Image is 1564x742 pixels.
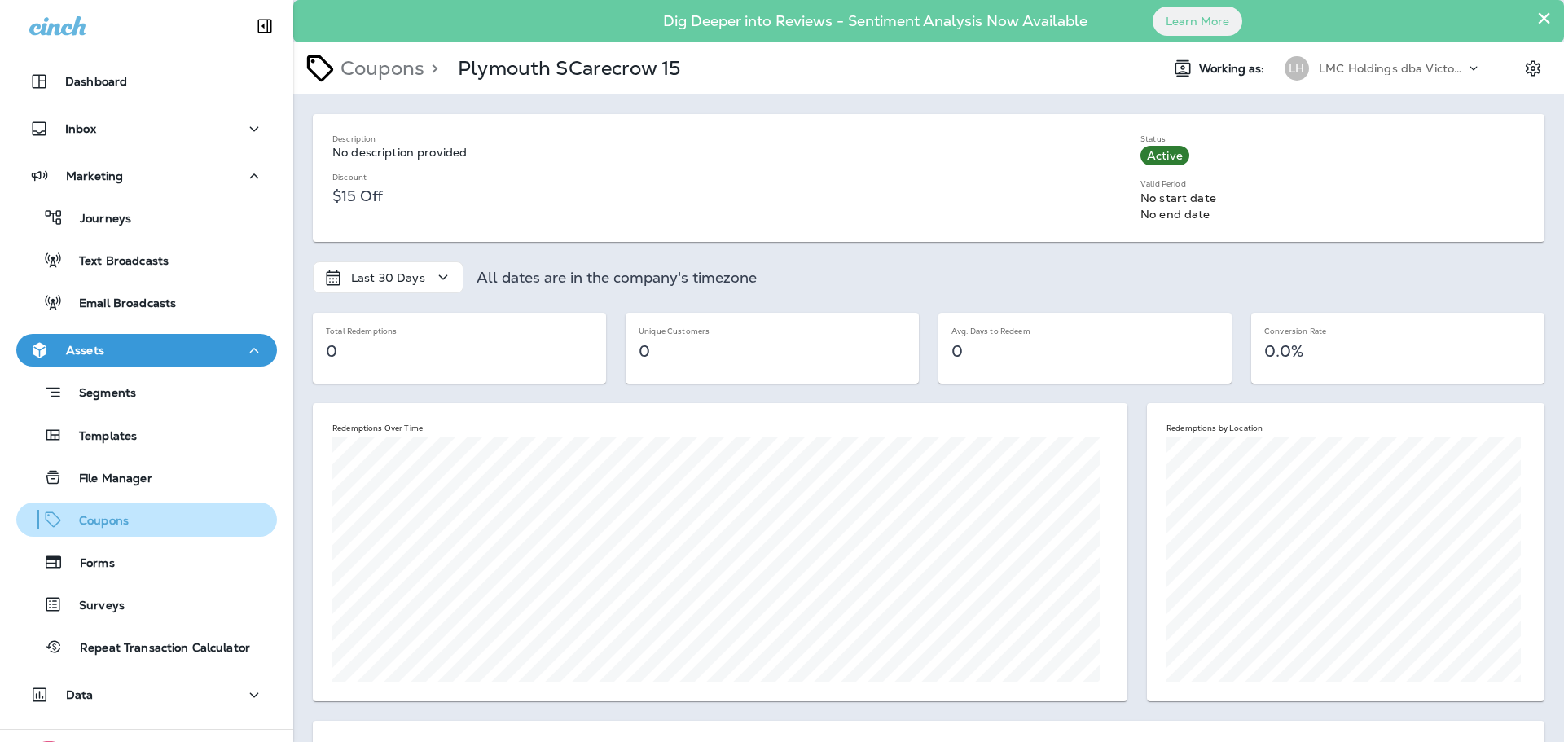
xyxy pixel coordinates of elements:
p: Coupons [334,56,424,81]
p: > [424,56,438,81]
button: Email Broadcasts [16,285,277,319]
button: Journeys [16,200,277,235]
h4: 0 [951,338,1219,364]
h6: Avg. Days to Redeem [951,326,1219,338]
button: Dashboard [16,65,277,98]
h6: Discount [332,172,1121,184]
button: Data [16,678,277,711]
p: No description provided [332,146,1121,159]
h6: Valid Period [1140,178,1525,191]
span: Last 30 Days [351,271,425,284]
p: Inbox [65,122,96,135]
button: Collapse Sidebar [242,10,288,42]
button: Inbox [16,112,277,145]
button: Close [1536,5,1552,31]
h6: Description [332,134,1121,146]
p: File Manager [63,472,152,487]
p: Repeat Transaction Calculator [64,641,250,656]
p: LMC Holdings dba Victory Lane Quick Oil Change [1319,62,1465,75]
p: Text Broadcasts [63,254,169,270]
h6: Redemptions Over Time [332,423,1108,435]
button: Repeat Transaction Calculator [16,630,277,664]
p: Data [66,688,94,701]
button: Assets [16,334,277,367]
p: Dig Deeper into Reviews - Sentiment Analysis Now Available [616,19,1135,24]
p: No start date [1140,190,1525,206]
h4: 0 [639,338,906,364]
p: No end date [1140,206,1525,222]
button: File Manager [16,460,277,494]
h5: $15 Off [332,183,1121,209]
h6: Unique Customers [639,326,906,338]
p: Marketing [66,169,123,182]
button: Forms [16,545,277,579]
h6: Conversion Rate [1264,326,1531,338]
button: Text Broadcasts [16,243,277,277]
button: Coupons [16,503,277,537]
p: Assets [66,344,104,357]
p: Coupons [63,514,129,529]
h4: 0.0 % [1264,338,1531,364]
button: Marketing [16,160,277,192]
h6: Redemptions by Location [1166,423,1525,435]
p: Templates [63,429,137,445]
button: Segments [16,375,277,410]
span: Active [1140,149,1189,162]
h5: All dates are in the company's timezone [477,265,757,291]
button: Settings [1518,54,1548,83]
p: Forms [64,556,115,572]
p: Surveys [63,599,125,614]
p: Segments [63,386,136,402]
p: Email Broadcasts [63,296,176,312]
p: Plymouth SCarecrow 15 [458,56,680,81]
button: Learn More [1153,7,1242,36]
div: LH [1285,56,1309,81]
h4: 0 [326,338,593,364]
button: Surveys [16,587,277,621]
h6: Status [1140,134,1525,146]
p: Dashboard [65,75,127,88]
span: Working as: [1199,62,1268,76]
h6: Total Redemptions [326,326,593,338]
button: Templates [16,418,277,452]
p: Journeys [64,212,131,227]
